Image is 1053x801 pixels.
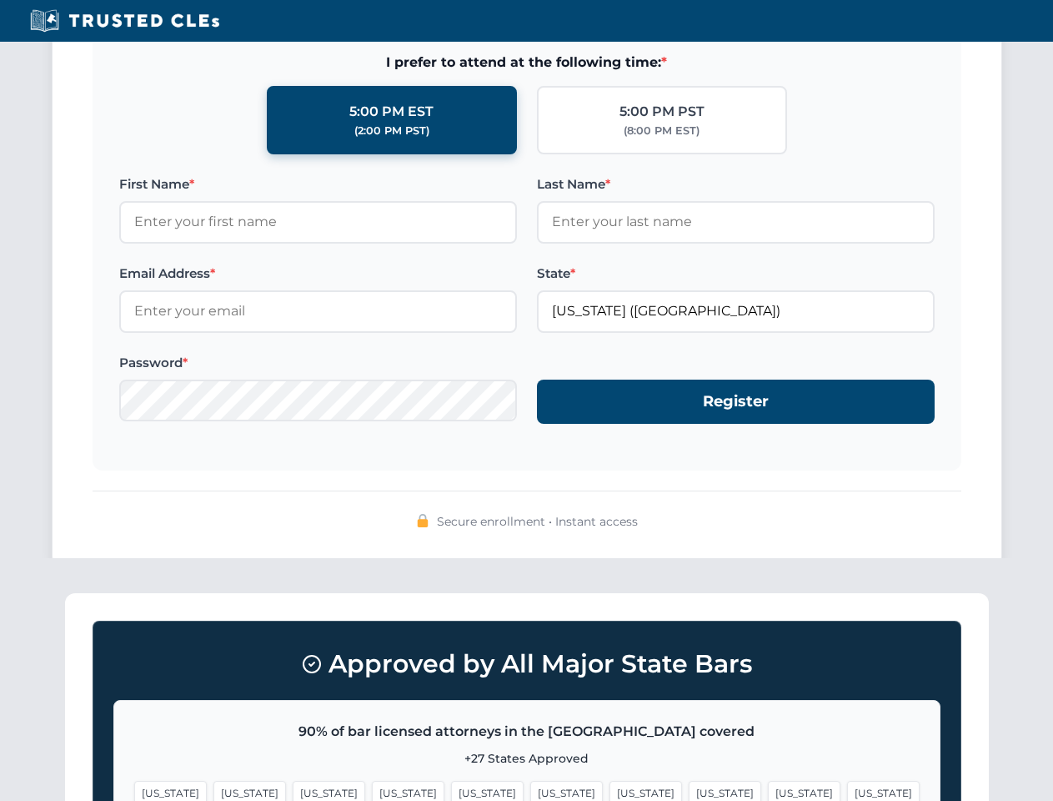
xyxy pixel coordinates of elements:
[119,201,517,243] input: Enter your first name
[119,353,517,373] label: Password
[619,101,705,123] div: 5:00 PM PST
[119,290,517,332] input: Enter your email
[537,201,935,243] input: Enter your last name
[119,52,935,73] span: I prefer to attend at the following time:
[134,721,920,743] p: 90% of bar licensed attorneys in the [GEOGRAPHIC_DATA] covered
[537,264,935,284] label: State
[537,290,935,332] input: Florida (FL)
[119,264,517,284] label: Email Address
[113,642,940,687] h3: Approved by All Major State Bars
[537,174,935,194] label: Last Name
[416,514,429,527] img: 🔒
[537,380,935,424] button: Register
[354,123,429,139] div: (2:00 PM PST)
[349,101,434,123] div: 5:00 PM EST
[437,512,638,531] span: Secure enrollment • Instant access
[134,749,920,768] p: +27 States Approved
[119,174,517,194] label: First Name
[624,123,699,139] div: (8:00 PM EST)
[25,8,224,33] img: Trusted CLEs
